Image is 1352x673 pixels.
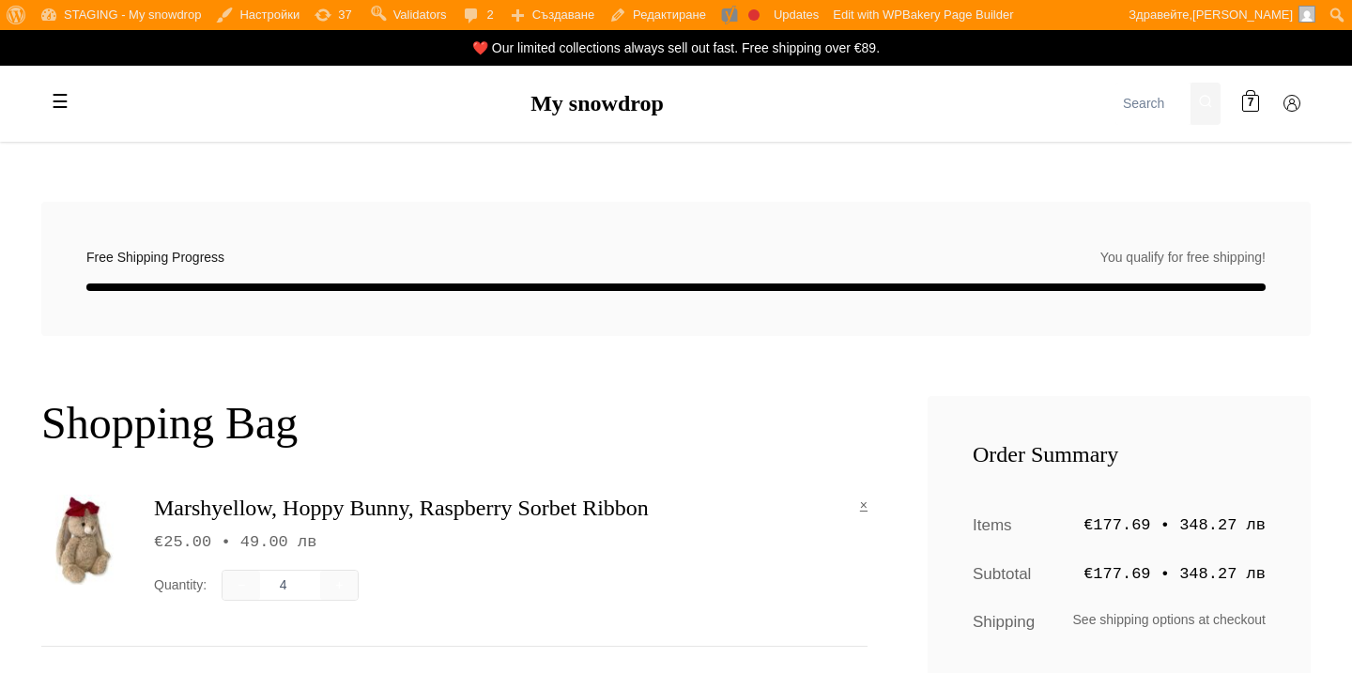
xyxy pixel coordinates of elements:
span: Free Shipping Progress [86,247,224,268]
button: − [223,571,260,599]
span: €177.69 • 348.27 лв [1083,561,1266,587]
h3: Order Summary [973,441,1266,468]
button: + [320,571,358,599]
span: €177.69 • 348.27 лв [1083,512,1266,538]
span: See shipping options at checkout [1073,609,1266,635]
span: [PERSON_NAME] [1192,8,1293,22]
span: 7 [1248,95,1254,113]
a: Remove this item [860,495,868,515]
a: My snowdrop [530,91,664,115]
span: Subtotal [973,561,1031,587]
span: You qualify for free shipping! [1100,247,1266,268]
span: Items [973,512,1012,538]
a: 7 [1232,85,1269,123]
label: Toggle mobile menu [41,84,79,121]
span: €25.00 • 49.00 лв [154,533,316,551]
div: Focus keyphrase not set [748,9,760,21]
span: Quantity: [154,574,207,595]
span: Shipping [973,609,1035,635]
input: Search [1115,83,1191,125]
h1: Shopping Bag [41,396,868,451]
a: Marshyellow, Hoppy Bunny, Raspberry Sorbet Ribbon [154,496,649,520]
